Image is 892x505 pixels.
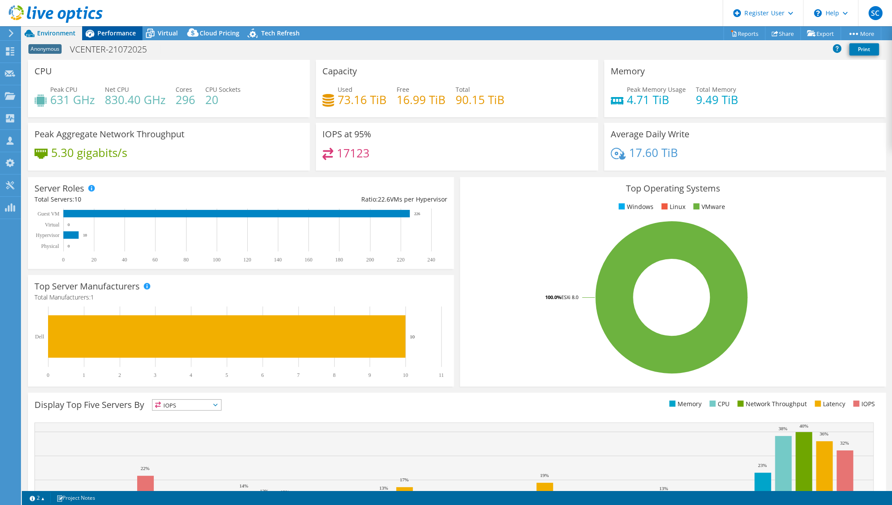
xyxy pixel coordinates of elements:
[868,6,882,20] span: SC
[414,212,420,216] text: 226
[154,372,156,378] text: 3
[205,85,241,94] span: CPU Sockets
[456,85,470,94] span: Total
[439,372,444,378] text: 11
[83,372,85,378] text: 1
[35,334,44,340] text: Dell
[260,488,269,494] text: 12%
[176,95,195,104] h4: 296
[397,257,405,263] text: 220
[540,473,549,478] text: 19%
[322,66,357,76] h3: Capacity
[28,44,62,54] span: Anonymous
[659,202,685,212] li: Linux
[368,372,371,378] text: 9
[68,223,70,227] text: 0
[200,29,239,37] span: Cloud Pricing
[851,399,875,409] li: IOPS
[322,129,371,139] h3: IOPS at 95%
[243,257,251,263] text: 120
[627,85,686,94] span: Peak Memory Usage
[239,483,248,488] text: 14%
[66,45,160,54] h1: VCENTER-21072025
[225,372,228,378] text: 5
[41,243,59,249] text: Physical
[849,43,879,56] a: Print
[799,423,808,428] text: 40%
[814,9,822,17] svg: \n
[35,129,184,139] h3: Peak Aggregate Network Throughput
[50,492,101,503] a: Project Notes
[51,148,127,157] h4: 5.30 gigabits/s
[800,27,841,40] a: Export
[420,490,429,495] text: 12%
[105,85,129,94] span: Net CPU
[467,184,879,193] h3: Top Operating Systems
[456,95,505,104] h4: 90.15 TiB
[152,257,158,263] text: 60
[338,85,353,94] span: Used
[410,334,415,339] text: 10
[50,85,77,94] span: Peak CPU
[47,372,49,378] text: 0
[62,257,65,263] text: 0
[35,282,140,291] h3: Top Server Manufacturers
[659,486,668,491] text: 13%
[241,195,447,204] div: Ratio: VMs per Hypervisor
[35,293,447,302] h4: Total Manufacturers:
[561,294,578,300] tspan: ESXi 8.0
[338,95,387,104] h4: 73.16 TiB
[778,426,787,431] text: 38%
[765,27,801,40] a: Share
[261,372,264,378] text: 6
[667,399,702,409] li: Memory
[707,399,730,409] li: CPU
[50,95,95,104] h4: 631 GHz
[397,95,446,104] h4: 16.99 TiB
[812,399,845,409] li: Latency
[45,222,60,228] text: Virtual
[616,202,653,212] li: Windows
[379,485,388,491] text: 13%
[545,294,561,300] tspan: 100.0%
[427,257,435,263] text: 240
[190,372,192,378] text: 4
[183,257,189,263] text: 80
[205,95,241,104] h4: 20
[397,85,409,94] span: Free
[141,466,149,471] text: 22%
[840,440,849,446] text: 32%
[627,95,686,104] h4: 4.71 TiB
[213,257,221,263] text: 100
[261,29,300,37] span: Tech Refresh
[176,85,192,94] span: Cores
[35,66,52,76] h3: CPU
[304,257,312,263] text: 160
[68,244,70,248] text: 0
[560,490,569,495] text: 12%
[297,372,300,378] text: 7
[83,233,87,237] text: 10
[691,202,725,212] li: VMware
[333,372,335,378] text: 8
[611,66,645,76] h3: Memory
[158,29,178,37] span: Virtual
[35,195,241,204] div: Total Servers:
[403,372,408,378] text: 10
[37,29,76,37] span: Environment
[36,232,59,238] text: Hypervisor
[758,463,767,468] text: 23%
[100,490,108,495] text: 11%
[696,85,736,94] span: Total Memory
[122,257,127,263] text: 40
[38,211,59,217] text: Guest VM
[274,257,282,263] text: 140
[35,184,84,193] h3: Server Roles
[105,95,166,104] h4: 830.40 GHz
[74,195,81,203] span: 10
[337,148,370,158] h4: 17123
[611,129,689,139] h3: Average Daily Write
[97,29,136,37] span: Performance
[152,400,221,410] span: IOPS
[24,492,51,503] a: 2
